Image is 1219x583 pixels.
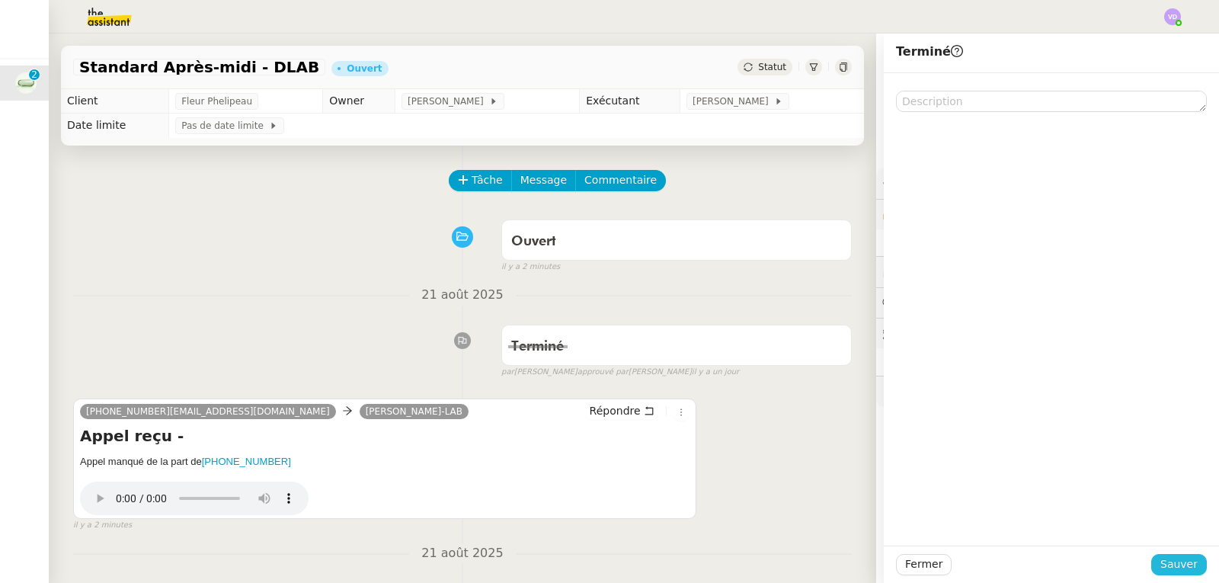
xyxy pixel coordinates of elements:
span: 🕵️ [882,327,1073,339]
nz-badge-sup: 2 [29,69,40,80]
small: [PERSON_NAME] [PERSON_NAME] [501,366,739,379]
span: il y a 2 minutes [73,519,132,532]
div: 💬Commentaires [876,288,1219,318]
span: Terminé [896,44,963,59]
span: Pas de date limite [181,118,269,133]
a: [PERSON_NAME]-LAB [360,405,469,418]
div: ⏲️Tâches 250:30 [876,257,1219,287]
span: [PHONE_NUMBER][EMAIL_ADDRESS][DOMAIN_NAME] [86,406,330,417]
span: Standard Après-midi - DLAB [79,59,319,75]
span: [PERSON_NAME] [693,94,774,109]
td: Date limite [61,114,169,138]
p: 2 [31,69,37,83]
button: Fermer [896,554,952,575]
span: 21 août 2025 [409,543,515,564]
button: Sauver [1151,554,1207,575]
span: ⏲️ [882,265,999,277]
button: Répondre [584,402,660,419]
span: Terminé [511,340,564,354]
span: 🧴 [882,385,929,397]
span: 🔐 [882,206,981,223]
button: Message [511,170,576,191]
td: Owner [323,89,395,114]
span: il y a 2 minutes [501,261,560,274]
button: Tâche [449,170,512,191]
img: svg [1164,8,1181,25]
img: 7f9b6497-4ade-4d5b-ae17-2cbe23708554 [15,72,37,94]
span: Ouvert [511,235,556,248]
h5: Appel manqué de la part de [80,454,689,469]
span: Commentaire [584,171,657,189]
span: il y a un jour [692,366,739,379]
div: 🧴Autres [876,376,1219,406]
span: Répondre [590,403,641,418]
audio: Your browser does not support the audio element. [80,474,309,515]
span: Fleur Phelipeau [181,94,252,109]
a: [PHONE_NUMBER] [202,456,291,467]
button: Commentaire [575,170,666,191]
span: ⚙️ [882,175,961,192]
span: Sauver [1160,556,1198,573]
span: Fermer [905,556,942,573]
span: Message [520,171,567,189]
span: approuvé par [578,366,629,379]
td: Client [61,89,169,114]
span: Tâche [472,171,503,189]
span: par [501,366,514,379]
div: 🕵️Autres demandes en cours 2 [876,319,1219,348]
span: Statut [758,62,786,72]
td: Exécutant [580,89,680,114]
span: 💬 [882,296,980,309]
span: [PERSON_NAME] [408,94,489,109]
span: 21 août 2025 [409,285,515,306]
div: Ouvert [347,64,382,73]
div: ⚙️Procédures [876,168,1219,198]
h4: Appel reçu - [80,425,689,447]
div: 🔐Données client [876,200,1219,229]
